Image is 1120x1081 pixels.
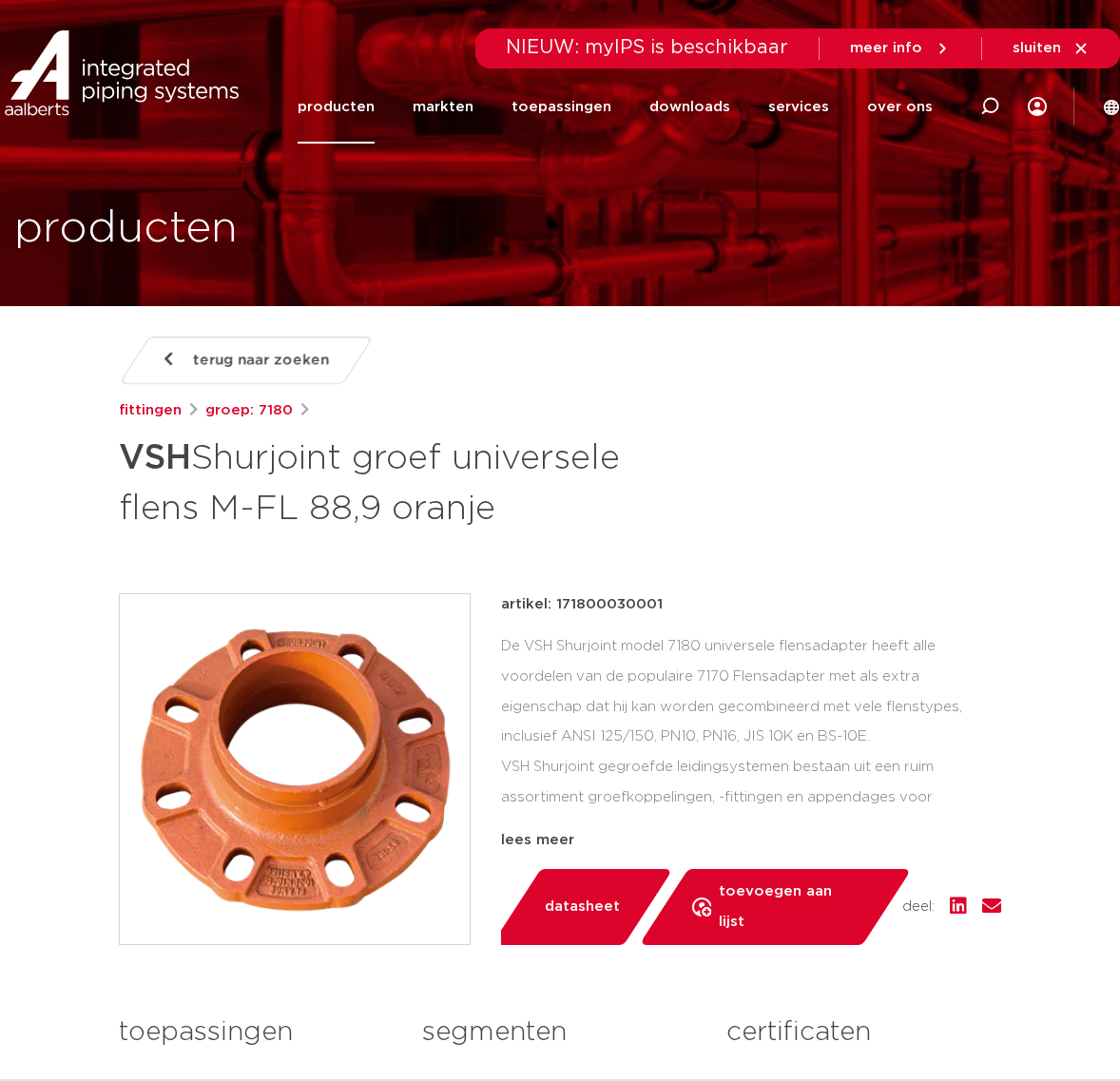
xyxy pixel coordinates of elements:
h1: Shurjoint groef universele flens M-FL 88,9 oranje [119,430,701,532]
a: datasheet [492,869,673,945]
a: downloads [649,70,730,144]
div: lees meer [501,829,1001,852]
a: terug naar zoeken [119,337,374,384]
a: sluiten [1013,40,1090,57]
a: producten [298,70,375,144]
h3: certificaten [726,1013,1001,1052]
h3: toepassingen [119,1013,394,1052]
a: services [768,70,829,144]
a: meer info [850,40,951,57]
a: groep: 7180 [205,399,293,422]
a: over ons [867,70,933,144]
span: sluiten [1013,41,1061,55]
span: terug naar zoeken [193,345,329,376]
img: Product Image for VSH Shurjoint groef universele flens M-FL 88,9 oranje [120,594,470,944]
span: deel: [902,896,935,918]
strong: VSH [119,441,191,475]
p: artikel: 171800030001 [501,593,663,616]
span: NIEUW: myIPS is beschikbaar [506,38,788,57]
div: De VSH Shurjoint model 7180 universele flensadapter heeft alle voordelen van de populaire 7170 Fl... [501,631,1001,821]
a: markten [413,70,473,144]
span: meer info [850,41,922,55]
a: fittingen [119,399,182,422]
span: toevoegen aan lijst [719,877,859,937]
span: datasheet [545,892,620,922]
h3: segmenten [422,1013,697,1052]
nav: Menu [298,70,933,144]
h1: producten [14,199,238,260]
a: toepassingen [512,70,611,144]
